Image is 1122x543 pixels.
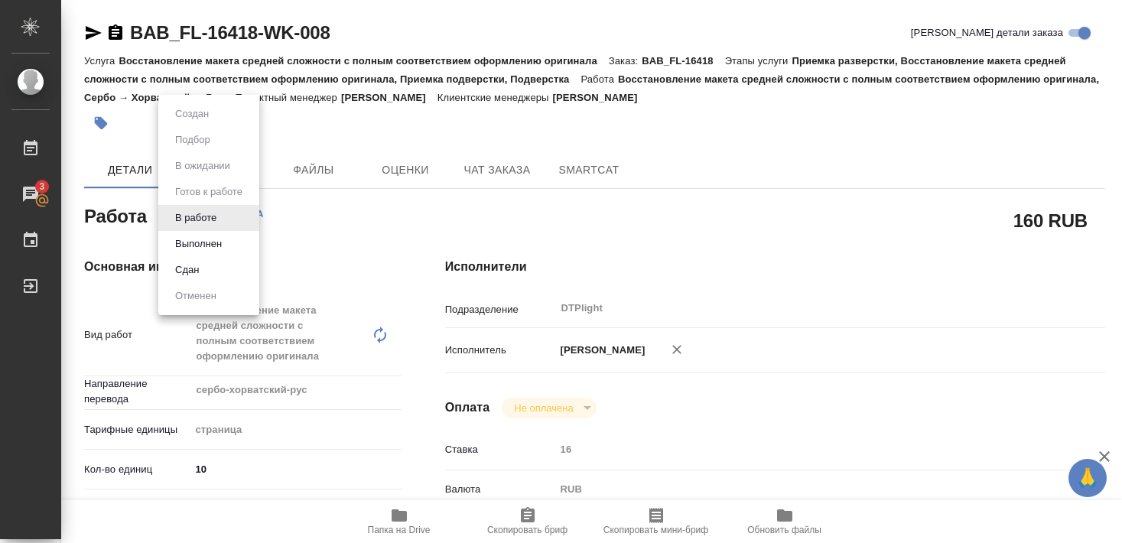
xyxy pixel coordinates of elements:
button: Создан [171,106,213,122]
button: Подбор [171,132,215,148]
button: Готов к работе [171,184,247,200]
button: В ожидании [171,158,235,174]
button: Отменен [171,288,221,304]
button: В работе [171,210,221,226]
button: Сдан [171,262,203,278]
button: Выполнен [171,236,226,252]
